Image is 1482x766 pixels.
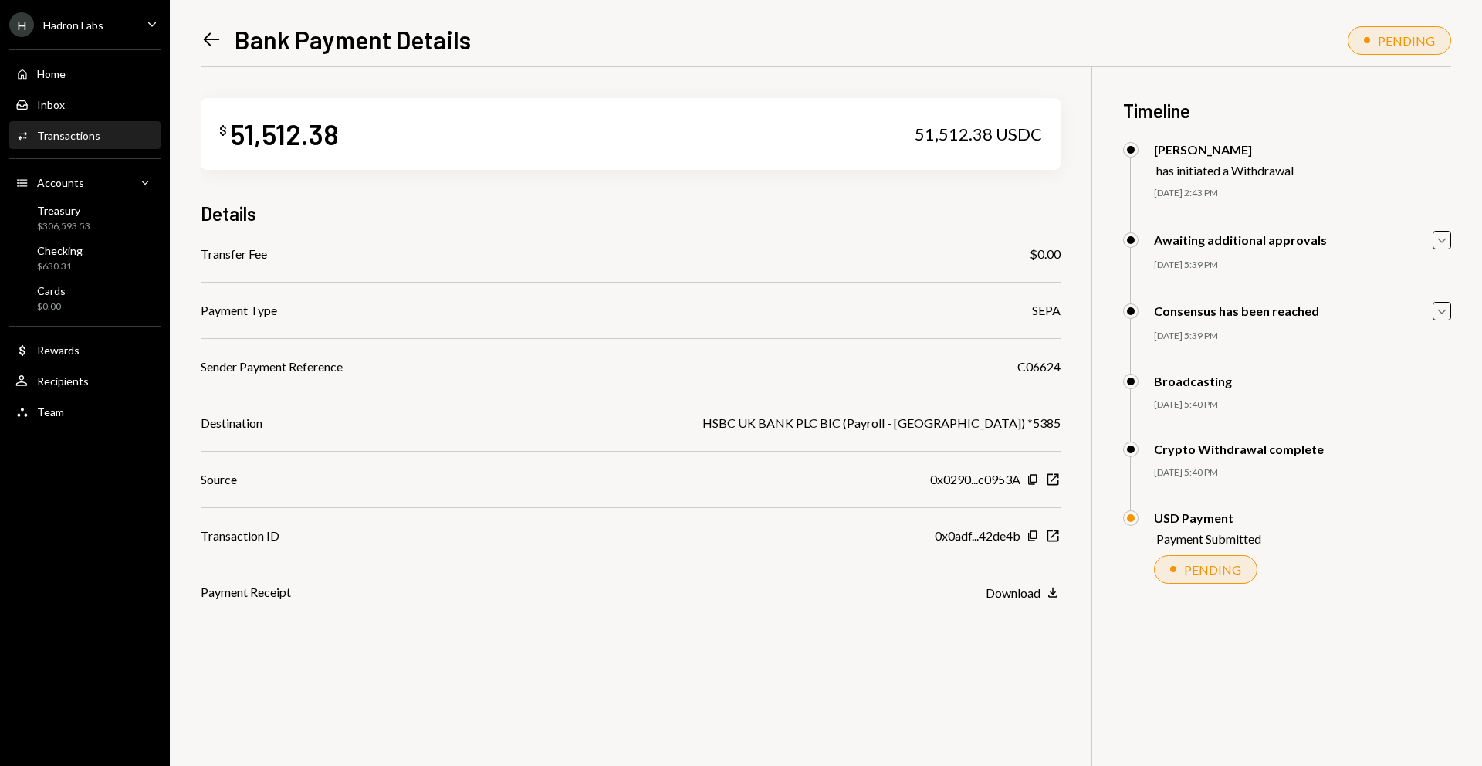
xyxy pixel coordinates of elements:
[201,527,279,545] div: Transaction ID
[9,398,161,425] a: Team
[1030,245,1061,263] div: $0.00
[37,405,64,419] div: Team
[702,414,1061,432] div: HSBC UK BANK PLC BIC (Payroll - [GEOGRAPHIC_DATA]) *5385
[1032,301,1061,320] div: SEPA
[9,121,161,149] a: Transactions
[1154,442,1324,456] div: Crypto Withdrawal complete
[37,244,83,257] div: Checking
[986,585,1061,602] button: Download
[9,239,161,276] a: Checking$630.31
[9,367,161,395] a: Recipients
[930,470,1020,489] div: 0x0290...c0953A
[1123,98,1451,124] h3: Timeline
[201,245,267,263] div: Transfer Fee
[37,176,84,189] div: Accounts
[37,98,65,111] div: Inbox
[1378,33,1435,48] div: PENDING
[9,59,161,87] a: Home
[201,583,291,602] div: Payment Receipt
[935,527,1020,545] div: 0x0adf...42de4b
[9,336,161,364] a: Rewards
[37,129,100,142] div: Transactions
[986,585,1040,600] div: Download
[230,117,339,151] div: 51,512.38
[37,204,90,217] div: Treasury
[37,220,90,233] div: $306,593.53
[1154,466,1451,480] div: [DATE] 5:40 PM
[1154,398,1451,412] div: [DATE] 5:40 PM
[37,260,83,273] div: $630.31
[201,201,256,226] h3: Details
[37,375,89,388] div: Recipients
[9,199,161,236] a: Treasury$306,593.53
[1184,562,1241,577] div: PENDING
[1017,358,1061,376] div: C06624
[37,67,66,80] div: Home
[9,12,34,37] div: H
[201,414,262,432] div: Destination
[915,124,1042,145] div: 51,512.38 USDC
[37,300,66,314] div: $0.00
[1154,510,1261,525] div: USD Payment
[1154,142,1294,157] div: [PERSON_NAME]
[201,470,237,489] div: Source
[219,123,227,138] div: $
[1154,187,1451,200] div: [DATE] 2:43 PM
[9,168,161,196] a: Accounts
[9,90,161,118] a: Inbox
[1154,303,1319,318] div: Consensus has been reached
[1154,259,1451,272] div: [DATE] 5:39 PM
[9,280,161,317] a: Cards$0.00
[37,344,80,357] div: Rewards
[1156,531,1261,546] div: Payment Submitted
[43,19,103,32] div: Hadron Labs
[1154,232,1327,247] div: Awaiting additional approvals
[201,358,343,376] div: Sender Payment Reference
[37,284,66,297] div: Cards
[1156,163,1294,178] div: has initiated a Withdrawal
[1154,330,1451,343] div: [DATE] 5:39 PM
[201,301,277,320] div: Payment Type
[235,24,471,55] h1: Bank Payment Details
[1154,374,1232,388] div: Broadcasting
